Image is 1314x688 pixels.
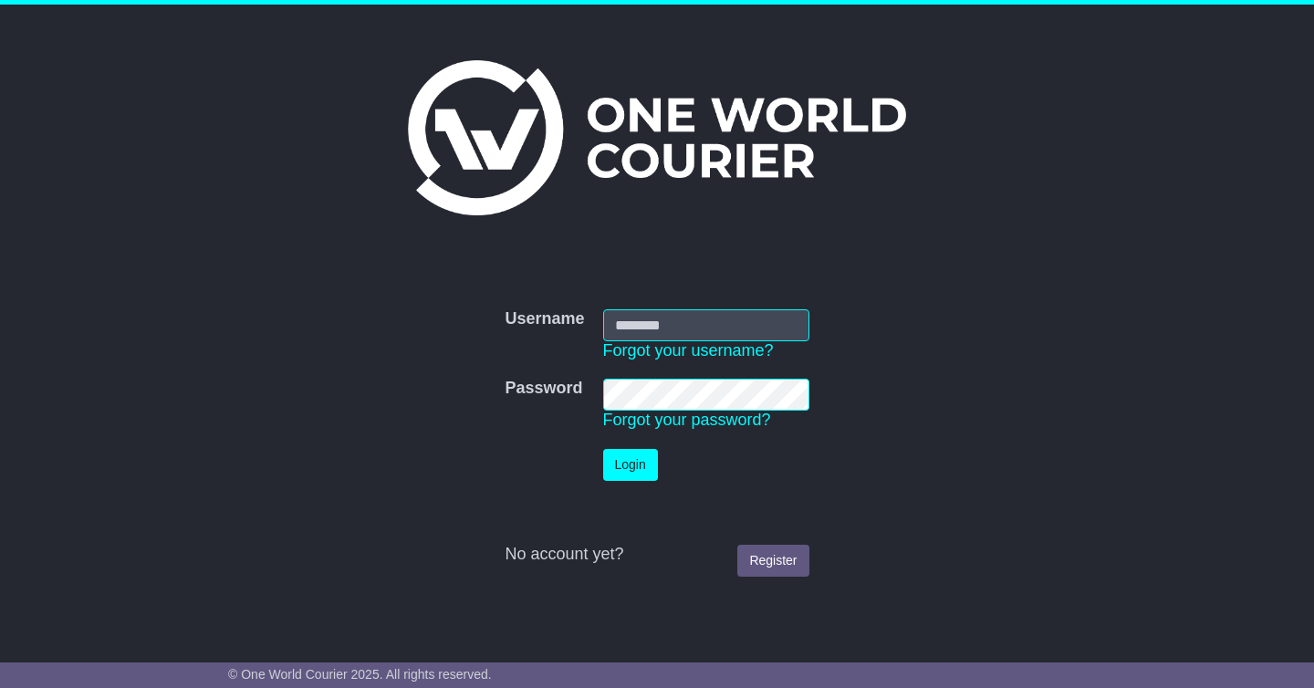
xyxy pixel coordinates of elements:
span: © One World Courier 2025. All rights reserved. [228,667,492,682]
a: Forgot your password? [603,411,771,429]
label: Password [505,379,582,399]
label: Username [505,309,584,329]
img: One World [408,60,906,215]
button: Login [603,449,658,481]
a: Forgot your username? [603,341,774,360]
a: Register [737,545,808,577]
div: No account yet? [505,545,808,565]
